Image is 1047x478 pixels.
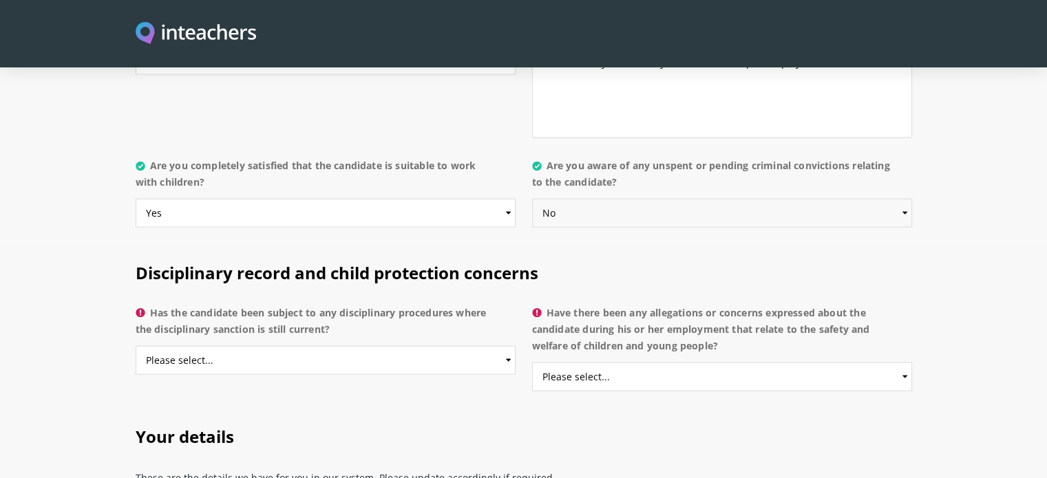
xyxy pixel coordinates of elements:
label: Have there been any allegations or concerns expressed about the candidate during his or her emplo... [532,305,912,362]
span: Disciplinary record and child protection concerns [136,261,538,284]
label: Has the candidate been subject to any disciplinary procedures where the disciplinary sanction is ... [136,305,516,346]
a: Visit this site's homepage [136,22,257,46]
label: Are you aware of any unspent or pending criminal convictions relating to the candidate? [532,157,912,199]
img: Inteachers [136,22,257,46]
span: Your details [136,425,234,448]
label: Are you completely satisfied that the candidate is suitable to work with children? [136,157,516,199]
